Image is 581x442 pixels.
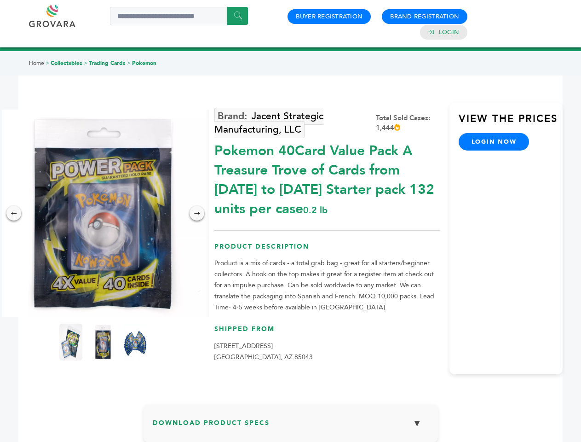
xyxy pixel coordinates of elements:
img: Pokemon 40-Card Value Pack – A Treasure Trove of Cards from 1996 to 2024 - Starter pack! 132 unit... [59,324,82,361]
div: → [190,206,204,221]
a: Buyer Registration [296,12,362,21]
span: > [46,59,49,67]
a: Trading Cards [89,59,126,67]
span: > [127,59,131,67]
button: ▼ [406,413,429,433]
div: Total Sold Cases: 1,444 [376,113,440,133]
img: Pokemon 40-Card Value Pack – A Treasure Trove of Cards from 1996 to 2024 - Starter pack! 132 unit... [92,324,115,361]
a: Login [439,28,459,36]
p: Product is a mix of cards - a total grab bag - great for all starters/beginner collectors. A hook... [214,258,440,313]
h3: Download Product Specs [153,413,429,440]
h3: Shipped From [214,325,440,341]
a: Collectables [51,59,82,67]
a: login now [459,133,529,151]
div: ← [6,206,21,221]
span: > [84,59,87,67]
a: Jacent Strategic Manufacturing, LLC [214,108,323,138]
img: Pokemon 40-Card Value Pack – A Treasure Trove of Cards from 1996 to 2024 - Starter pack! 132 unit... [124,324,147,361]
h3: Product Description [214,242,440,258]
div: Pokemon 40Card Value Pack A Treasure Trove of Cards from [DATE] to [DATE] Starter pack 132 units ... [214,137,440,219]
input: Search a product or brand... [110,7,248,25]
p: [STREET_ADDRESS] [GEOGRAPHIC_DATA], AZ 85043 [214,341,440,363]
span: 0.2 lb [303,204,328,216]
a: Brand Registration [390,12,459,21]
a: Home [29,59,44,67]
a: Pokemon [132,59,156,67]
h3: View the Prices [459,112,563,133]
